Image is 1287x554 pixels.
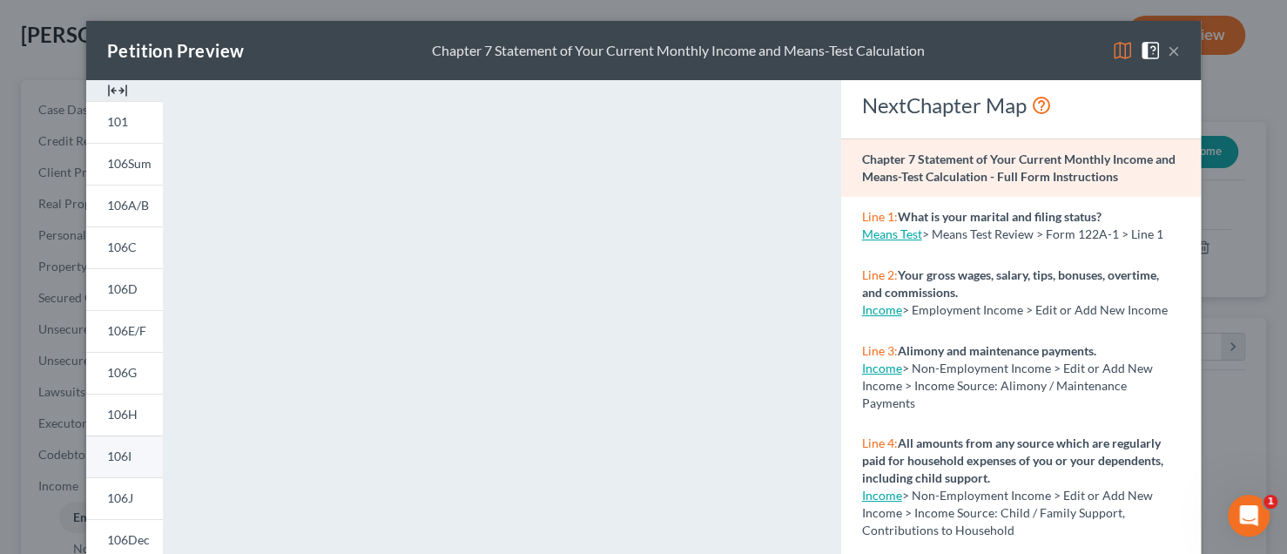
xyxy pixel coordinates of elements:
span: 106I [107,449,131,463]
strong: What is your marital and filing status? [898,209,1102,224]
span: 106J [107,490,133,505]
strong: All amounts from any source which are regularly paid for household expenses of you or your depend... [862,436,1163,485]
img: expand-e0f6d898513216a626fdd78e52531dac95497ffd26381d4c15ee2fc46db09dca.svg [107,80,128,101]
strong: Chapter 7 Statement of Your Current Monthly Income and Means-Test Calculation - Full Form Instruc... [862,152,1176,184]
strong: Alimony and maintenance payments. [898,343,1096,358]
img: help-close-5ba153eb36485ed6c1ea00a893f15db1cb9b99d6cae46e1a8edb6c62d00a1a76.svg [1140,40,1161,61]
a: 106C [86,226,163,268]
span: 106E/F [107,323,146,338]
span: > Non-Employment Income > Edit or Add New Income > Income Source: Child / Family Support, Contrib... [862,488,1153,537]
a: 106Sum [86,143,163,185]
span: > Non-Employment Income > Edit or Add New Income > Income Source: Alimony / Maintenance Payments [862,361,1153,410]
span: Line 4: [862,436,898,450]
a: 106H [86,394,163,436]
span: Line 2: [862,267,898,282]
strong: Your gross wages, salary, tips, bonuses, overtime, and commissions. [862,267,1159,300]
div: Chapter 7 Statement of Your Current Monthly Income and Means-Test Calculation [432,41,925,61]
a: Means Test [862,226,922,241]
span: 101 [107,114,128,129]
a: 106J [86,477,163,519]
img: map-eea8200ae884c6f1103ae1953ef3d486a96c86aabb227e865a55264e3737af1f.svg [1112,40,1133,61]
a: 106D [86,268,163,310]
span: 106H [107,407,138,422]
span: Line 1: [862,209,898,224]
span: Line 3: [862,343,898,358]
span: 1 [1263,495,1277,509]
a: Income [862,488,902,503]
span: 106C [107,240,137,254]
a: 101 [86,101,163,143]
a: Income [862,302,902,317]
iframe: Intercom live chat [1228,495,1270,537]
span: 106Dec [107,532,150,547]
a: 106G [86,352,163,394]
span: 106G [107,365,137,380]
span: > Means Test Review > Form 122A-1 > Line 1 [922,226,1163,241]
div: NextChapter Map [862,91,1180,119]
a: Income [862,361,902,375]
span: 106D [107,281,138,296]
span: 106A/B [107,198,149,213]
span: > Employment Income > Edit or Add New Income [902,302,1168,317]
a: 106A/B [86,185,163,226]
span: 106Sum [107,156,152,171]
button: × [1168,40,1180,61]
a: 106E/F [86,310,163,352]
div: Petition Preview [107,38,244,63]
a: 106I [86,436,163,477]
